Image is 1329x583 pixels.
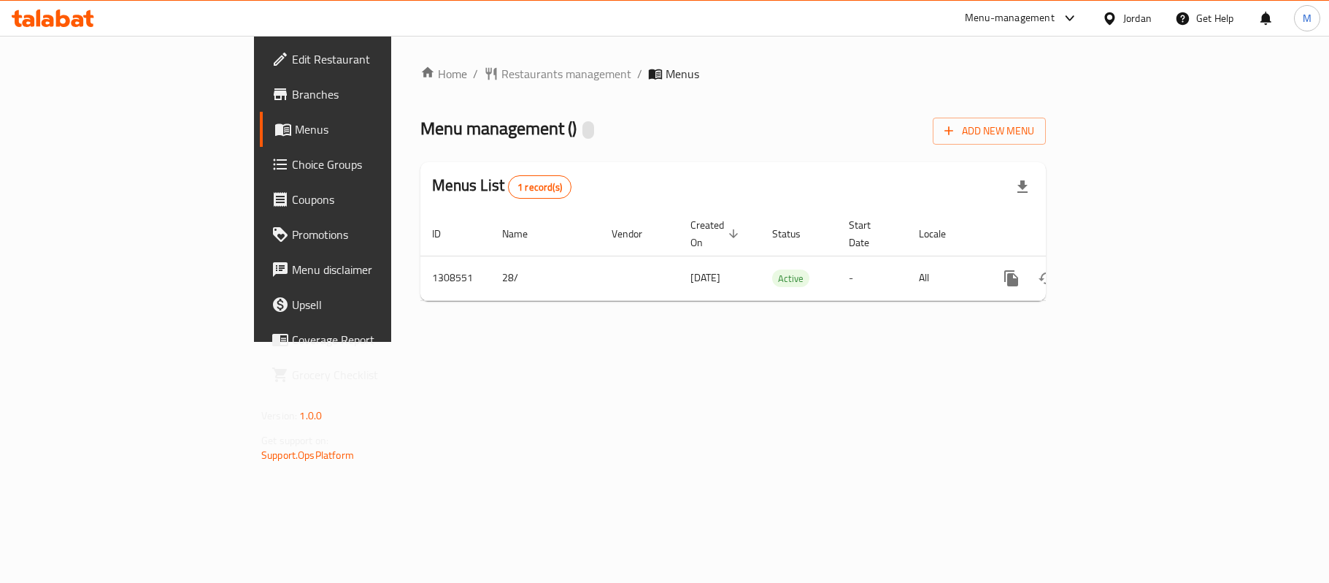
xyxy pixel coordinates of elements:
span: Active [772,270,809,287]
span: M [1303,10,1311,26]
span: Add New Menu [944,122,1034,140]
nav: breadcrumb [420,65,1046,83]
span: Coupons [292,191,464,208]
div: Jordan [1123,10,1152,26]
span: Upsell [292,296,464,313]
button: Add New Menu [933,118,1046,145]
li: / [637,65,642,83]
span: Status [772,225,820,243]
span: Start Date [849,216,890,251]
span: Vendor [612,225,661,243]
span: Menu disclaimer [292,261,464,278]
span: 1 record(s) [509,180,571,194]
span: Get support on: [261,431,328,450]
span: Promotions [292,226,464,243]
a: Coupons [260,182,476,217]
span: 1.0.0 [299,406,322,425]
a: Menus [260,112,476,147]
a: Upsell [260,287,476,322]
span: Version: [261,406,297,425]
span: Coverage Report [292,331,464,348]
a: Choice Groups [260,147,476,182]
td: 28/ [490,256,600,300]
a: Grocery Checklist [260,357,476,392]
button: Change Status [1029,261,1064,296]
span: Locale [919,225,965,243]
a: Coverage Report [260,322,476,357]
a: Support.OpsPlatform [261,446,354,465]
div: Menu-management [965,9,1055,27]
a: Menu disclaimer [260,252,476,287]
a: Edit Restaurant [260,42,476,77]
span: Created On [690,216,743,251]
span: Grocery Checklist [292,366,464,384]
div: Active [772,270,809,287]
span: Choice Groups [292,156,464,173]
div: Total records count [508,175,571,199]
div: Export file [1005,169,1040,205]
h2: Menus List [432,175,571,199]
span: Edit Restaurant [292,50,464,68]
span: ID [432,225,460,243]
span: [DATE] [690,268,720,287]
td: - [837,256,907,300]
span: Restaurants management [501,65,631,83]
a: Branches [260,77,476,112]
span: Menus [295,121,464,138]
span: Name [502,225,547,243]
a: Promotions [260,217,476,252]
span: Branches [292,85,464,103]
td: All [907,256,982,300]
button: more [994,261,1029,296]
table: enhanced table [420,212,1146,301]
a: Restaurants management [484,65,631,83]
th: Actions [982,212,1146,256]
span: Menus [666,65,699,83]
span: Menu management ( ) [420,112,577,145]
